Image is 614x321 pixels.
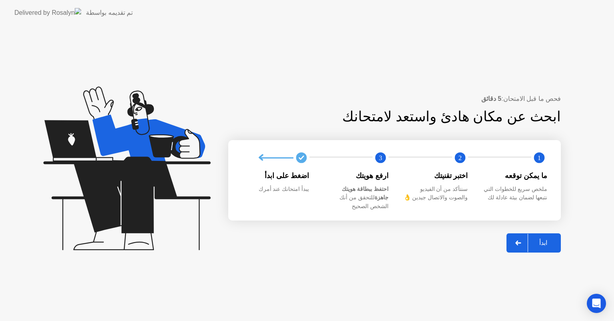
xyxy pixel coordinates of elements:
[481,171,548,181] div: ما يمكن توقعه
[243,171,309,181] div: اضغط على ابدأ
[538,154,541,162] text: 1
[401,171,468,181] div: اختبر تقنيتك
[481,185,548,202] div: ملخص سريع للخطوات التي نتبعها لضمان بيئة عادلة لك
[279,106,561,127] div: ابحث عن مكان هادئ واستعد لامتحانك
[481,95,501,102] b: 5 دقائق
[86,8,133,18] div: تم تقديمه بواسطة
[587,294,606,313] div: Open Intercom Messenger
[379,154,382,162] text: 3
[243,185,309,194] div: يبدأ امتحانك عند أمرك
[322,185,389,211] div: للتحقق من أنك الشخص الصحيح
[458,154,461,162] text: 2
[506,233,561,253] button: ابدأ
[322,171,389,181] div: ارفع هويتك
[401,185,468,202] div: سنتأكد من أن الفيديو والصوت والاتصال جيدين 👌
[342,186,389,201] b: احتفظ ببطاقة هويتك جاهزة
[528,239,558,247] div: ابدأ
[228,94,561,104] div: فحص ما قبل الامتحان:
[14,8,81,17] img: Delivered by Rosalyn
